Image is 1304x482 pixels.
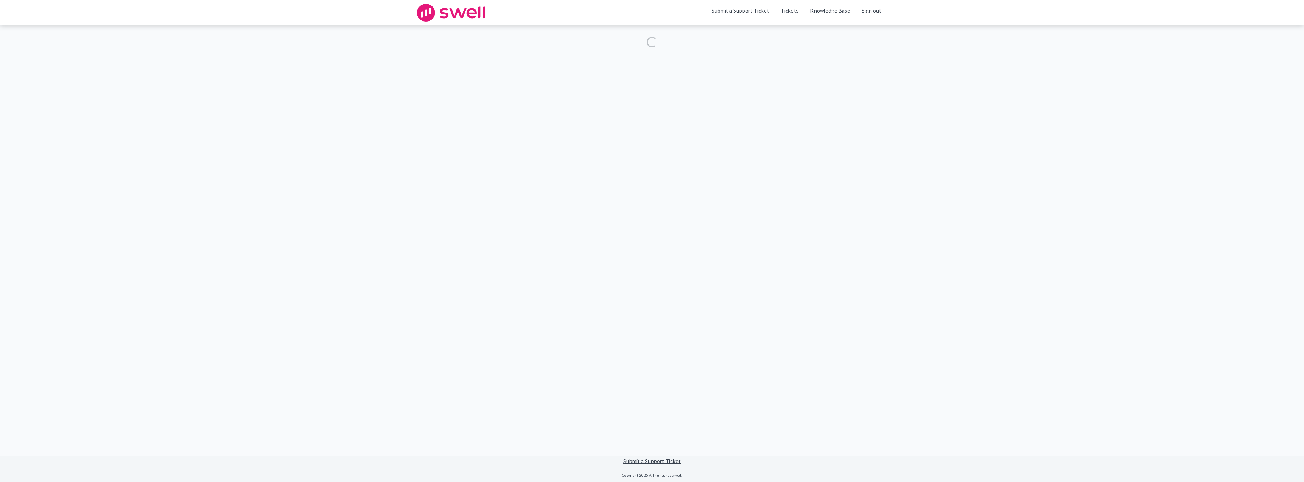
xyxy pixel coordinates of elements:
nav: Swell CX Support [706,7,887,19]
a: Submit a Support Ticket [623,458,681,464]
a: Tickets [781,7,799,14]
a: Sign out [862,7,881,14]
div: Navigation Menu [775,7,887,19]
ul: Main menu [706,7,887,19]
img: swell [417,4,485,22]
div: Loading... [647,37,657,47]
a: Knowledge Base [810,7,850,14]
a: Submit a Support Ticket [712,7,769,14]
